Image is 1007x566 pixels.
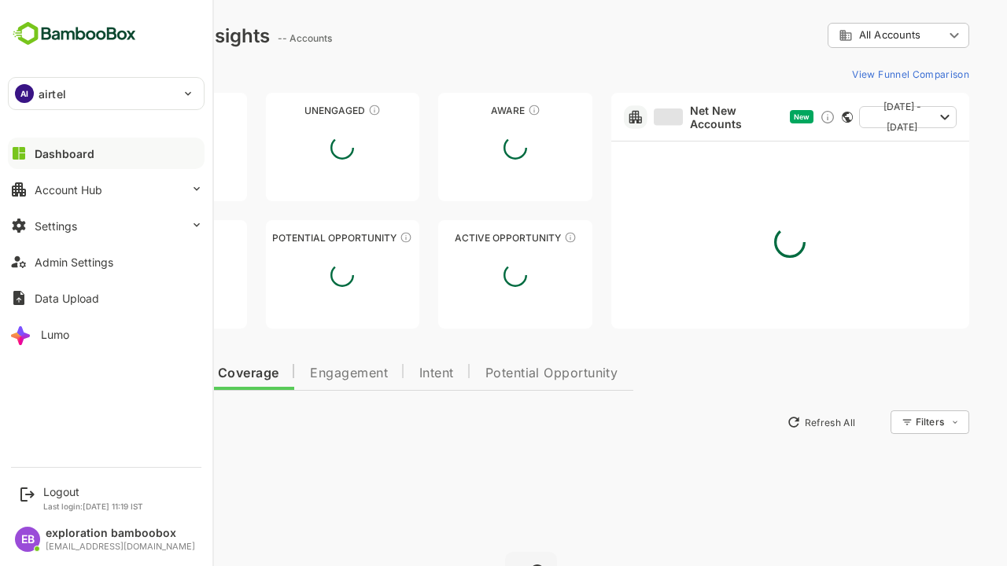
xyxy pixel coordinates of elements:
[725,410,807,435] button: Refresh All
[791,61,914,86] button: View Funnel Comparison
[38,408,153,436] button: New Insights
[41,328,69,341] div: Lumo
[38,232,192,244] div: Engaged
[35,292,99,305] div: Data Upload
[38,105,192,116] div: Unreached
[8,246,205,277] button: Admin Settings
[35,219,77,233] div: Settings
[53,367,223,380] span: Data Quality and Coverage
[35,255,113,269] div: Admin Settings
[817,97,878,138] span: [DATE] - [DATE]
[35,183,102,197] div: Account Hub
[804,29,865,41] span: All Accounts
[509,231,522,244] div: These accounts have open opportunities which might be at any of the Sales Stages
[211,232,365,244] div: Potential Opportunity
[211,105,365,116] div: Unengaged
[804,106,902,128] button: [DATE] - [DATE]
[383,105,537,116] div: Aware
[223,32,282,44] ag: -- Accounts
[9,78,204,109] div: AIairtel
[430,367,563,380] span: Potential Opportunity
[765,109,780,125] div: Discover new ICP-fit accounts showing engagement — via intent surges, anonymous website visits, L...
[8,210,205,241] button: Settings
[15,527,40,552] div: EB
[345,231,357,244] div: These accounts are MQAs and can be passed on to Inside Sales
[383,232,537,244] div: Active Opportunity
[8,318,205,350] button: Lumo
[773,20,914,51] div: All Accounts
[859,408,914,436] div: Filters
[43,485,143,498] div: Logout
[8,19,141,49] img: BambooboxFullLogoMark.5f36c76dfaba33ec1ec1367b70bb1252.svg
[39,86,66,102] p: airtel
[46,527,195,540] div: exploration bamboobox
[8,174,205,205] button: Account Hub
[861,416,889,428] div: Filters
[133,231,146,244] div: These accounts are warm, further nurturing would qualify them to MQAs
[787,112,798,123] div: This card does not support filter and segments
[46,542,195,552] div: [EMAIL_ADDRESS][DOMAIN_NAME]
[15,84,34,103] div: AI
[739,112,754,121] span: New
[38,24,215,47] div: Dashboard Insights
[140,104,153,116] div: These accounts have not been engaged with for a defined time period
[43,502,143,511] p: Last login: [DATE] 11:19 IST
[364,367,399,380] span: Intent
[8,282,205,314] button: Data Upload
[255,367,333,380] span: Engagement
[35,147,94,160] div: Dashboard
[473,104,485,116] div: These accounts have just entered the buying cycle and need further nurturing
[599,104,729,130] a: Net New Accounts
[8,138,205,169] button: Dashboard
[313,104,326,116] div: These accounts have not shown enough engagement and need nurturing
[784,28,889,42] div: All Accounts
